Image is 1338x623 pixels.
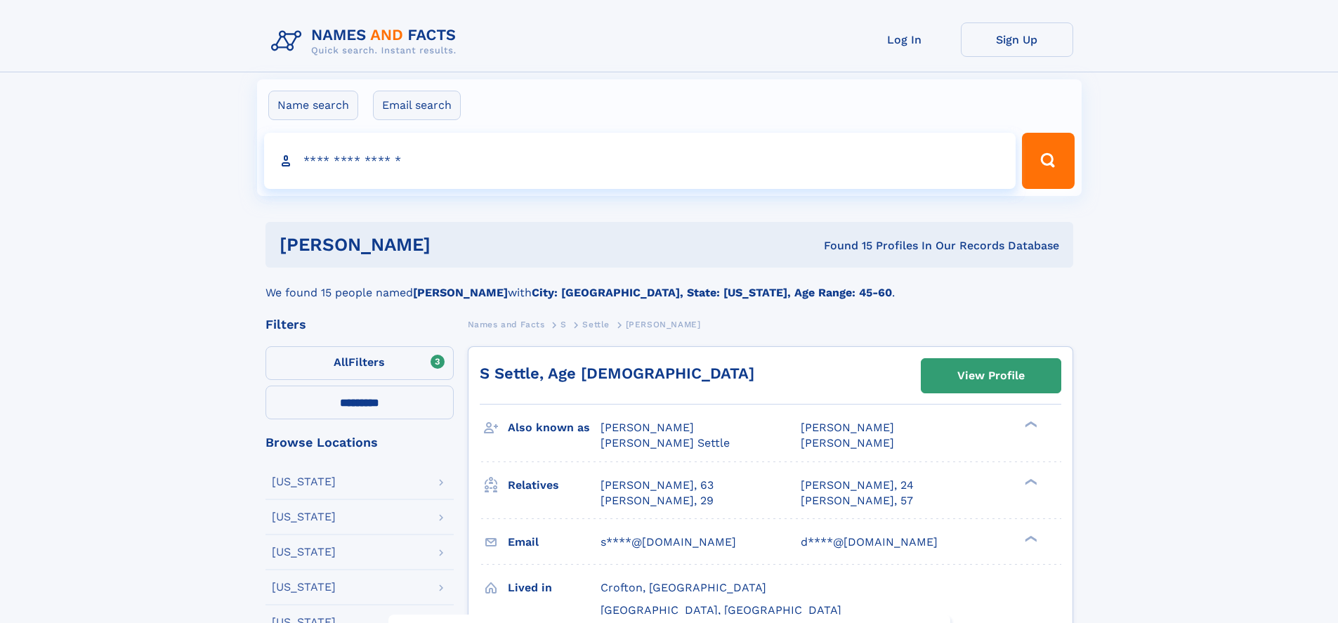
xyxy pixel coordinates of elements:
[1021,420,1038,429] div: ❯
[272,476,336,487] div: [US_STATE]
[265,436,454,449] div: Browse Locations
[801,493,913,509] a: [PERSON_NAME], 57
[801,421,894,434] span: [PERSON_NAME]
[560,315,567,333] a: S
[1022,133,1074,189] button: Search Button
[280,236,627,254] h1: [PERSON_NAME]
[601,581,766,594] span: Crofton, [GEOGRAPHIC_DATA]
[848,22,961,57] a: Log In
[480,365,754,382] a: S Settle, Age [DEMOGRAPHIC_DATA]
[265,318,454,331] div: Filters
[801,436,894,450] span: [PERSON_NAME]
[272,546,336,558] div: [US_STATE]
[626,320,701,329] span: [PERSON_NAME]
[1021,534,1038,543] div: ❯
[268,91,358,120] label: Name search
[508,473,601,497] h3: Relatives
[265,22,468,60] img: Logo Names and Facts
[508,576,601,600] h3: Lived in
[957,360,1025,392] div: View Profile
[1021,477,1038,486] div: ❯
[265,346,454,380] label: Filters
[264,133,1016,189] input: search input
[272,582,336,593] div: [US_STATE]
[508,530,601,554] h3: Email
[961,22,1073,57] a: Sign Up
[921,359,1061,393] a: View Profile
[582,320,610,329] span: Settle
[560,320,567,329] span: S
[508,416,601,440] h3: Also known as
[627,238,1059,254] div: Found 15 Profiles In Our Records Database
[582,315,610,333] a: Settle
[468,315,545,333] a: Names and Facts
[601,436,730,450] span: [PERSON_NAME] Settle
[801,478,914,493] a: [PERSON_NAME], 24
[373,91,461,120] label: Email search
[601,603,841,617] span: [GEOGRAPHIC_DATA], [GEOGRAPHIC_DATA]
[601,421,694,434] span: [PERSON_NAME]
[601,493,714,509] a: [PERSON_NAME], 29
[272,511,336,523] div: [US_STATE]
[265,268,1073,301] div: We found 15 people named with .
[532,286,892,299] b: City: [GEOGRAPHIC_DATA], State: [US_STATE], Age Range: 45-60
[413,286,508,299] b: [PERSON_NAME]
[601,478,714,493] a: [PERSON_NAME], 63
[334,355,348,369] span: All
